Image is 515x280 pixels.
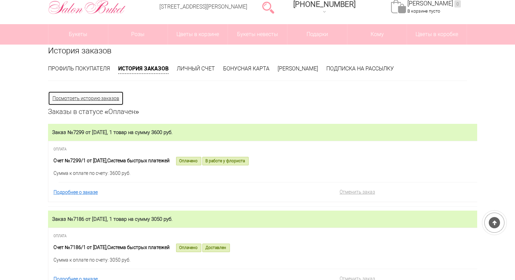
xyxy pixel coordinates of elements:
ins: 0 [454,0,461,7]
span: В работе у флориста [202,157,249,165]
span: Оплачено [176,244,201,252]
span: В корзине пусто [407,9,440,14]
a: Цветы в корзине [168,24,228,45]
span: 3050 руб. [110,257,130,263]
a: [PERSON_NAME] [278,65,318,72]
a: Подарки [287,24,347,45]
a: Цветы в коробке [407,24,467,45]
h2: Заказ №7299 от [DATE], 1 товар на сумму 3600 руб. [52,129,473,135]
a: Розы [108,24,168,45]
h1: История заказов [48,45,467,57]
span: Сумма к оплате по счету: [53,170,109,176]
span: 3600 руб. [110,170,130,176]
span: Система быстрых платежей [107,245,170,250]
a: Бонусная карта [223,65,269,72]
a: Профиль покупателя [48,65,110,72]
span: Кому [347,24,407,45]
a: Подписка на рассылку [326,65,394,72]
span: Сумма к оплате по счету: [53,257,109,263]
a: Личный счет [177,65,215,72]
span: Доставлен [202,244,230,252]
a: Посмотреть историю заказов [48,91,124,105]
a: Отменить заказ [340,189,375,195]
a: Букеты [48,24,108,45]
span: Оплата [53,147,66,152]
span: Система быстрых платежей [107,158,170,163]
h2: Заказ №7186 от [DATE], 1 товар на сумму 3050 руб. [52,216,473,222]
a: Букеты невесты [228,24,287,45]
span: Оплата [53,234,66,238]
a: Подробнее о заказе [53,190,98,195]
a: [STREET_ADDRESS][PERSON_NAME] [159,3,247,10]
div: Счет №7186/1 от [DATE], [53,243,375,252]
div: Счет №7299/1 от [DATE], [53,157,375,165]
a: История заказов [118,65,169,74]
span: Оплачено [176,157,201,165]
